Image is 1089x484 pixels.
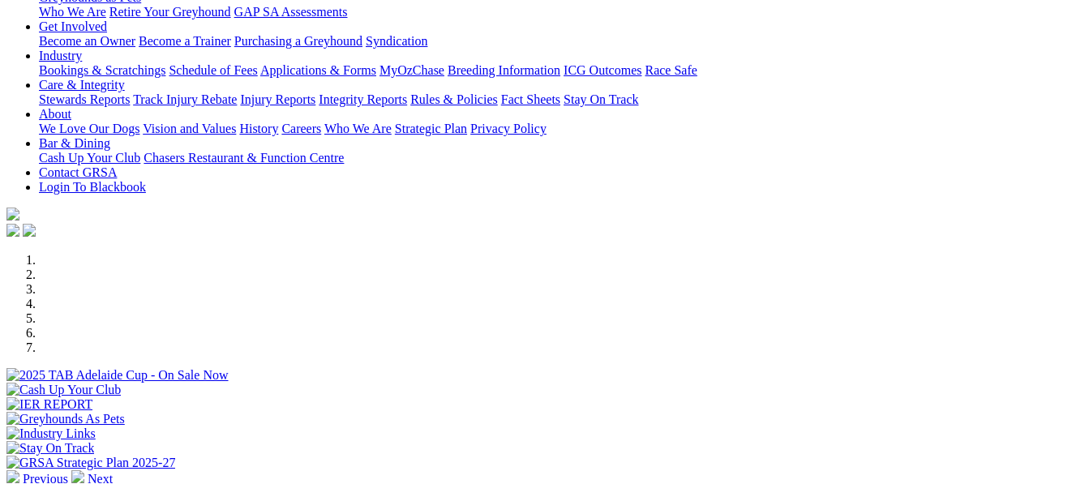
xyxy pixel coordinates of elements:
[39,180,146,194] a: Login To Blackbook
[39,5,1083,19] div: Greyhounds as Pets
[324,122,392,135] a: Who We Are
[39,136,110,150] a: Bar & Dining
[6,456,175,470] img: GRSA Strategic Plan 2025-27
[39,34,1083,49] div: Get Involved
[6,368,229,383] img: 2025 TAB Adelaide Cup - On Sale Now
[6,470,19,483] img: chevron-left-pager-white.svg
[39,34,135,48] a: Become an Owner
[139,34,231,48] a: Become a Trainer
[366,34,427,48] a: Syndication
[144,151,344,165] a: Chasers Restaurant & Function Centre
[6,441,94,456] img: Stay On Track
[501,92,560,106] a: Fact Sheets
[6,397,92,412] img: IER REPORT
[260,63,376,77] a: Applications & Forms
[395,122,467,135] a: Strategic Plan
[564,92,638,106] a: Stay On Track
[39,151,140,165] a: Cash Up Your Club
[470,122,547,135] a: Privacy Policy
[39,63,165,77] a: Bookings & Scratchings
[645,63,697,77] a: Race Safe
[23,224,36,237] img: twitter.svg
[240,92,315,106] a: Injury Reports
[39,92,1083,107] div: Care & Integrity
[6,383,121,397] img: Cash Up Your Club
[234,5,348,19] a: GAP SA Assessments
[6,208,19,221] img: logo-grsa-white.png
[564,63,641,77] a: ICG Outcomes
[39,5,106,19] a: Who We Are
[169,63,257,77] a: Schedule of Fees
[379,63,444,77] a: MyOzChase
[39,92,130,106] a: Stewards Reports
[39,49,82,62] a: Industry
[6,426,96,441] img: Industry Links
[109,5,231,19] a: Retire Your Greyhound
[39,63,1083,78] div: Industry
[39,151,1083,165] div: Bar & Dining
[143,122,236,135] a: Vision and Values
[39,107,71,121] a: About
[448,63,560,77] a: Breeding Information
[234,34,362,48] a: Purchasing a Greyhound
[39,122,1083,136] div: About
[6,412,125,426] img: Greyhounds As Pets
[39,165,117,179] a: Contact GRSA
[239,122,278,135] a: History
[133,92,237,106] a: Track Injury Rebate
[281,122,321,135] a: Careers
[39,78,125,92] a: Care & Integrity
[410,92,498,106] a: Rules & Policies
[319,92,407,106] a: Integrity Reports
[39,19,107,33] a: Get Involved
[71,470,84,483] img: chevron-right-pager-white.svg
[39,122,139,135] a: We Love Our Dogs
[6,224,19,237] img: facebook.svg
